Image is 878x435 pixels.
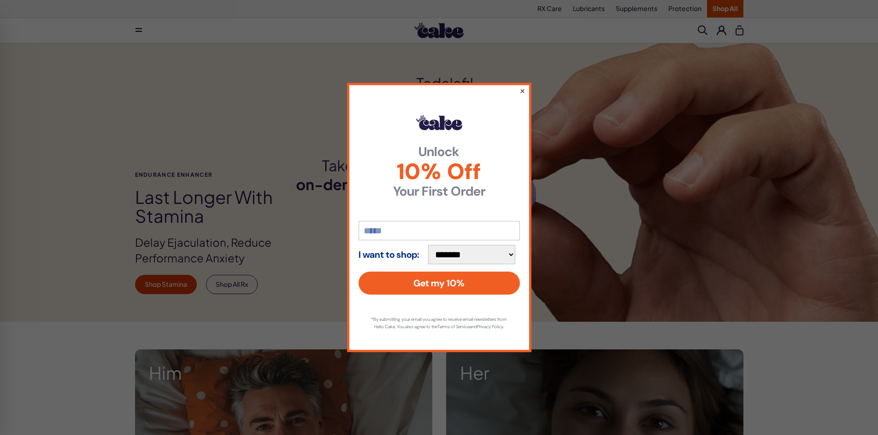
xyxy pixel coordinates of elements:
img: Hello Cake [416,115,462,130]
a: Terms of Service [437,324,470,330]
strong: I want to shop: [359,249,419,260]
span: 10% Off [359,161,520,183]
strong: Unlock [359,145,520,158]
p: *By submitting your email you agree to receive email newsletters from Hello Cake. You also agree ... [368,316,511,331]
button: × [519,85,525,96]
strong: Your First Order [359,185,520,198]
a: Privacy Policy [477,324,503,330]
button: Get my 10% [359,272,520,295]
